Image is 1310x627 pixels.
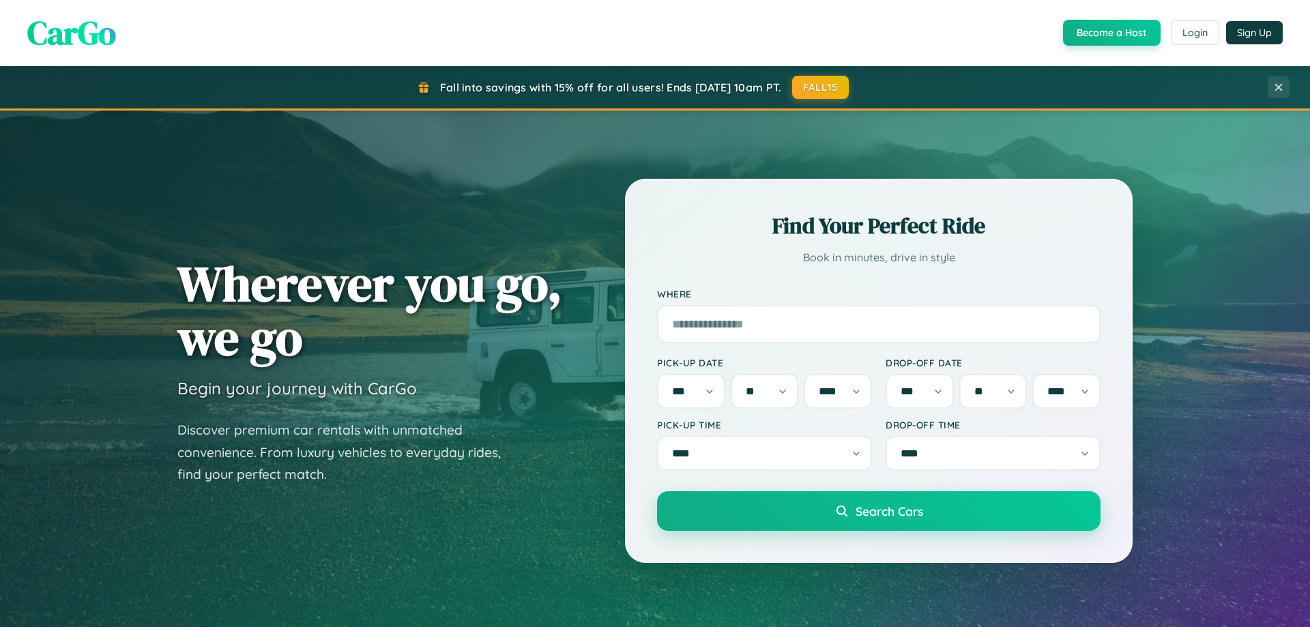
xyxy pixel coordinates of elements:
button: Become a Host [1063,20,1161,46]
span: CarGo [27,10,116,55]
button: Sign Up [1226,21,1283,44]
h2: Find Your Perfect Ride [657,211,1101,241]
p: Book in minutes, drive in style [657,248,1101,267]
span: Search Cars [856,504,923,519]
h1: Wherever you go, we go [177,257,562,364]
button: Login [1171,20,1219,45]
button: FALL15 [792,76,849,99]
label: Pick-up Time [657,419,872,431]
label: Pick-up Date [657,357,872,368]
h3: Begin your journey with CarGo [177,378,417,398]
label: Drop-off Time [886,419,1101,431]
label: Where [657,288,1101,300]
button: Search Cars [657,491,1101,531]
label: Drop-off Date [886,357,1101,368]
p: Discover premium car rentals with unmatched convenience. From luxury vehicles to everyday rides, ... [177,419,519,486]
span: Fall into savings with 15% off for all users! Ends [DATE] 10am PT. [440,81,782,94]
